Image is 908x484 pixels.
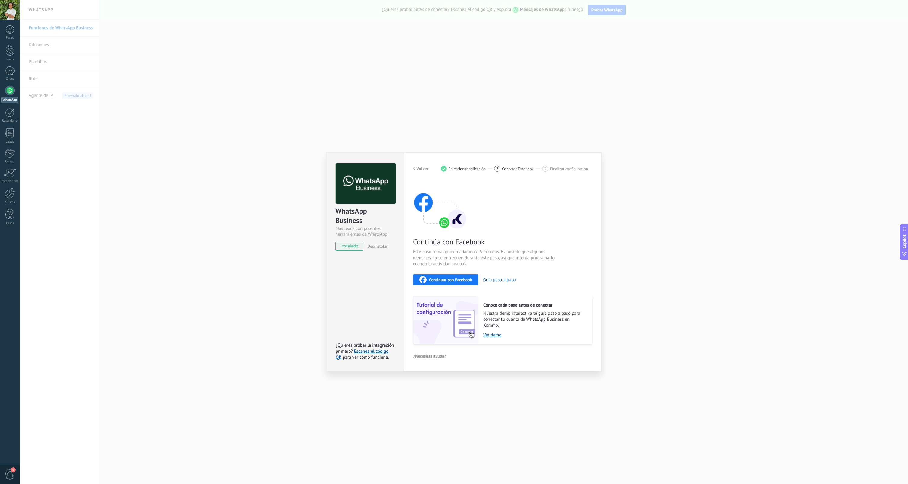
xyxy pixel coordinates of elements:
button: Continuar con Facebook [413,274,478,285]
img: connect with facebook [413,181,467,230]
div: Correo [1,160,19,164]
a: Escanea el código QR [336,349,388,360]
h2: Conoce cada paso antes de conectar [483,302,586,308]
span: 2 [496,166,498,171]
span: ¿Quieres probar la integración primero? [336,342,394,354]
div: Ayuda [1,221,19,225]
span: Nuestra demo interactiva te guía paso a paso para conectar tu cuenta de WhatsApp Business en Kommo. [483,310,586,329]
span: Finalizar configuración [550,167,588,171]
button: Guía paso a paso [483,277,516,283]
span: Conectar Facebook [502,167,534,171]
button: Desinstalar [365,242,388,251]
div: Estadísticas [1,179,19,183]
span: Desinstalar [367,244,388,249]
div: WhatsApp [1,97,18,103]
span: 1 [11,467,16,472]
span: ¿Necesitas ayuda? [413,354,446,358]
a: Ver demo [483,332,586,338]
span: Copilot [901,235,907,249]
span: instalado [336,242,363,251]
span: Este paso toma aproximadamente 5 minutos. Es posible que algunos mensajes no se entreguen durante... [413,249,557,267]
div: Más leads con potentes herramientas de WhatsApp [335,226,395,237]
img: logo_main.png [336,163,396,204]
div: Panel [1,36,19,40]
div: Listas [1,140,19,144]
span: para ver cómo funciona. [343,355,389,360]
div: WhatsApp Business [335,206,395,226]
span: Continuar con Facebook [429,278,472,282]
div: Chats [1,77,19,81]
span: 3 [544,166,546,171]
span: Seleccionar aplicación [449,167,486,171]
div: Calendario [1,119,19,123]
span: Continúa con Facebook [413,237,557,247]
h2: < Volver [413,166,429,172]
button: < Volver [413,163,429,174]
button: ¿Necesitas ayuda? [413,352,446,361]
div: Ajustes [1,200,19,204]
div: Leads [1,58,19,62]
